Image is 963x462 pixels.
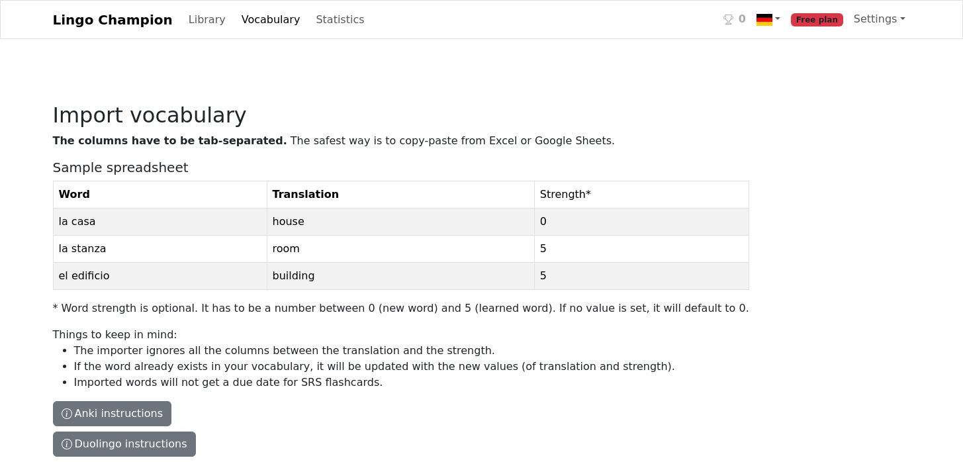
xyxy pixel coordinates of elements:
a: Lingo Champion [53,7,173,33]
th: Word [53,181,267,208]
th: Translation [267,181,534,208]
td: la stanza [53,236,267,263]
a: Settings [848,6,911,32]
a: Vocabulary [236,7,306,33]
td: 5 [534,263,749,290]
a: Free plan [786,6,848,33]
p: Things to keep in mind: [53,327,749,391]
td: la casa [53,208,267,236]
button: The columns have to be tab-separated. The safest way is to copy-paste from Excel or Google Sheets... [53,401,172,426]
li: Imported words will not get a due date for SRS flashcards. [74,375,749,391]
a: 0 [718,6,751,33]
p: The safest way is to copy-paste from Excel or Google Sheets. [53,133,749,149]
span: Strength * [540,188,591,201]
td: 5 [534,236,749,263]
a: Statistics [310,7,369,33]
a: Library [183,7,231,33]
p: * Word strength is optional. It has to be a number between 0 (new word) and 5 (learned word). If ... [53,300,749,316]
td: building [267,263,534,290]
li: The importer ignores all the columns between the translation and the strength. [74,343,749,359]
td: 0 [534,208,749,236]
td: room [267,236,534,263]
strong: The columns have to be tab-separated. [53,134,287,147]
h5: Sample spreadsheet [53,160,749,175]
td: el edificio [53,263,267,290]
span: Free plan [791,13,843,26]
img: de.svg [757,12,772,28]
li: If the word already exists in your vocabulary, it will be updated with the new values (of transla... [74,359,749,375]
button: The columns have to be tab-separated. The safest way is to copy-paste from Excel or Google Sheets... [53,432,196,457]
td: house [267,208,534,236]
h2: Import vocabulary [53,103,911,128]
span: 0 [739,11,746,27]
